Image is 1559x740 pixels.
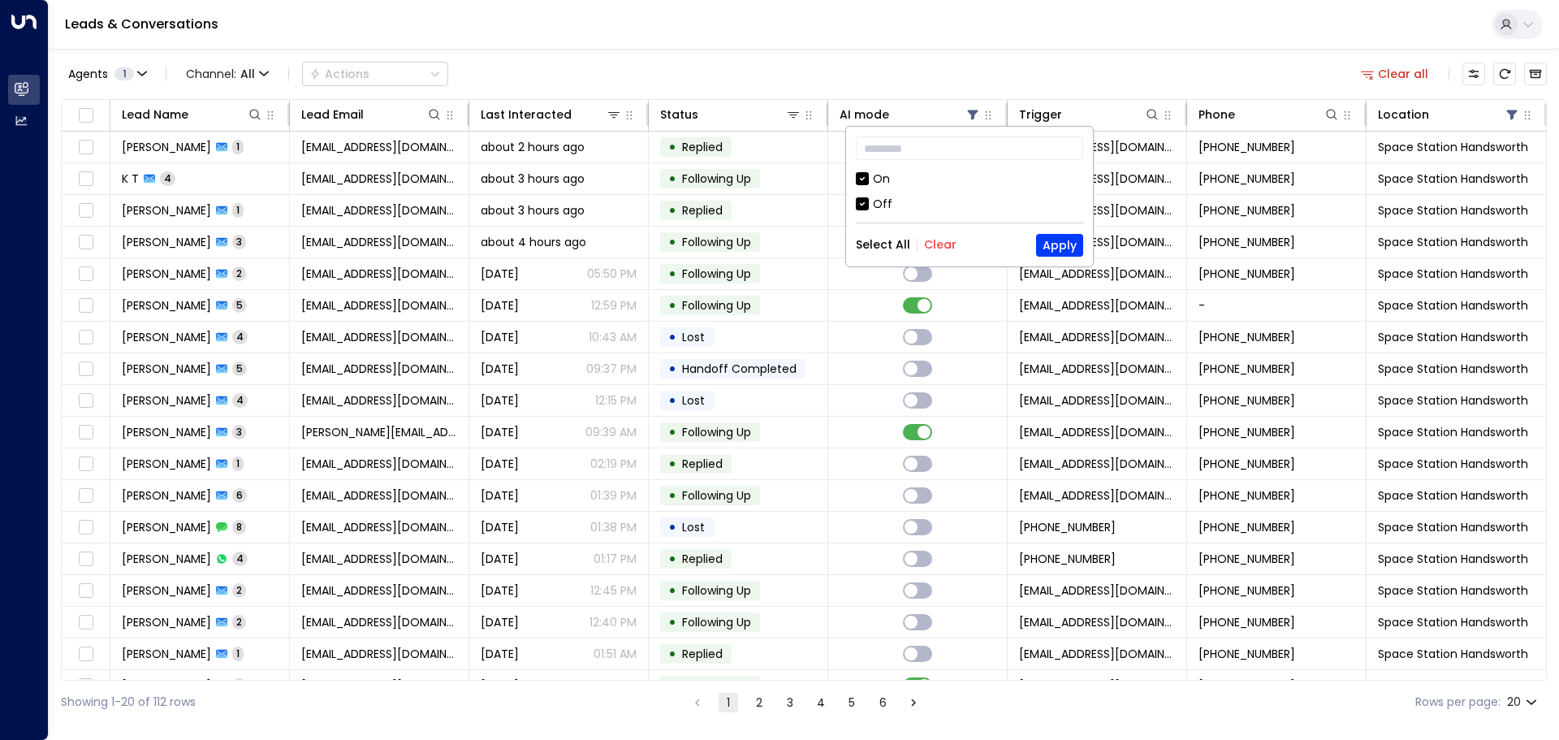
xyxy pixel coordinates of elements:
[301,266,457,282] span: afaq.hussain1@outlook.com
[682,171,751,187] span: Following Up
[1019,139,1175,155] span: leads@space-station.co.uk
[122,297,211,314] span: Kulvinder Nijjar
[481,139,585,155] span: about 2 hours ago
[76,391,96,411] span: Toggle select row
[856,238,910,251] button: Select All
[682,424,751,440] span: Following Up
[749,693,769,712] button: Go to page 2
[481,234,586,250] span: about 4 hours ago
[481,551,519,567] span: Jul 12, 2025
[302,62,448,86] div: Button group with a nested menu
[1198,551,1295,567] span: +447507564226
[1019,266,1175,282] span: leads@space-station.co.uk
[668,355,676,383] div: •
[668,197,676,224] div: •
[301,392,457,409] span: info@gloirclothing.com
[122,424,211,440] span: Danny Singh
[122,456,211,472] span: Ben Dover
[122,202,211,219] span: Jhanvee Patel
[594,646,637,662] p: 01:51 AM
[232,330,248,344] span: 4
[76,486,96,506] span: Toggle select row
[76,232,96,253] span: Toggle select row
[1507,690,1540,714] div: 20
[668,513,676,541] div: •
[682,297,751,314] span: Following Up
[1019,519,1116,535] span: +447507564226
[481,171,585,187] span: about 3 hours ago
[122,105,263,124] div: Lead Name
[873,693,892,712] button: Go to page 6
[668,608,676,636] div: •
[301,551,457,567] span: robina37@hotmail.com
[301,297,457,314] span: kul100uk@yahoo.co.uk
[586,361,637,377] p: 09:37 PM
[481,105,622,124] div: Last Interacted
[481,519,519,535] span: Aug 08, 2025
[301,329,457,345] span: n77dgh@yahoo.co.uk
[232,615,246,629] span: 2
[481,646,519,662] span: Aug 09, 2025
[1524,63,1547,85] button: Archived Leads
[232,298,247,312] span: 5
[76,676,96,696] span: Toggle select row
[1019,424,1175,440] span: leads@space-station.co.uk
[591,297,637,314] p: 12:59 PM
[668,545,676,573] div: •
[301,519,457,535] span: robina37@hotmail.com
[114,67,134,80] span: 1
[682,677,751,694] span: Following Up
[660,105,698,124] div: Status
[1378,487,1528,504] span: Space Station Handsworth
[68,68,108,80] span: Agents
[873,171,890,188] div: On
[76,296,96,316] span: Toggle select row
[842,693,862,712] button: Go to page 5
[76,517,96,538] span: Toggle select row
[76,549,96,569] span: Toggle select row
[1019,456,1175,472] span: leads@space-station.co.uk
[1378,392,1528,409] span: Space Station Handsworth
[687,692,924,712] nav: pagination navigation
[1198,139,1295,155] span: +4419176553972
[1198,266,1295,282] span: +447459419416
[1019,105,1160,124] div: Trigger
[232,583,246,597] span: 2
[668,672,676,699] div: •
[811,693,831,712] button: Go to page 4
[61,694,196,711] div: Showing 1-20 of 112 rows
[179,63,275,85] button: Channel:All
[122,551,211,567] span: Robina Dangerfield
[682,392,705,409] span: Lost
[301,614,457,630] span: adam19730@hotmail.com
[668,640,676,668] div: •
[1198,392,1295,409] span: +447944324618
[682,361,797,377] span: Handoff Completed
[1019,582,1175,599] span: leads@space-station.co.uk
[309,67,369,81] div: Actions
[232,266,246,280] span: 2
[481,487,519,504] span: Aug 11, 2025
[682,646,723,662] span: Replied
[122,677,211,694] span: James Letts
[232,361,247,375] span: 5
[1198,677,1295,694] span: +447951179568
[481,424,519,440] span: Aug 12, 2025
[1378,171,1528,187] span: Space Station Handsworth
[1198,456,1295,472] span: +447555555555
[301,361,457,377] span: davedoodleberg@gmail.com
[1378,105,1429,124] div: Location
[1019,202,1175,219] span: leads@space-station.co.uk
[122,329,211,345] span: Nigel Hamilton
[1019,234,1175,250] span: leads@space-station.co.uk
[589,614,637,630] p: 12:40 PM
[668,292,676,319] div: •
[481,105,572,124] div: Last Interacted
[660,105,801,124] div: Status
[1378,456,1528,472] span: Space Station Handsworth
[1378,582,1528,599] span: Space Station Handsworth
[301,582,457,599] span: geo001@live.co.uk
[780,693,800,712] button: Go to page 3
[76,264,96,284] span: Toggle select row
[590,456,637,472] p: 02:19 PM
